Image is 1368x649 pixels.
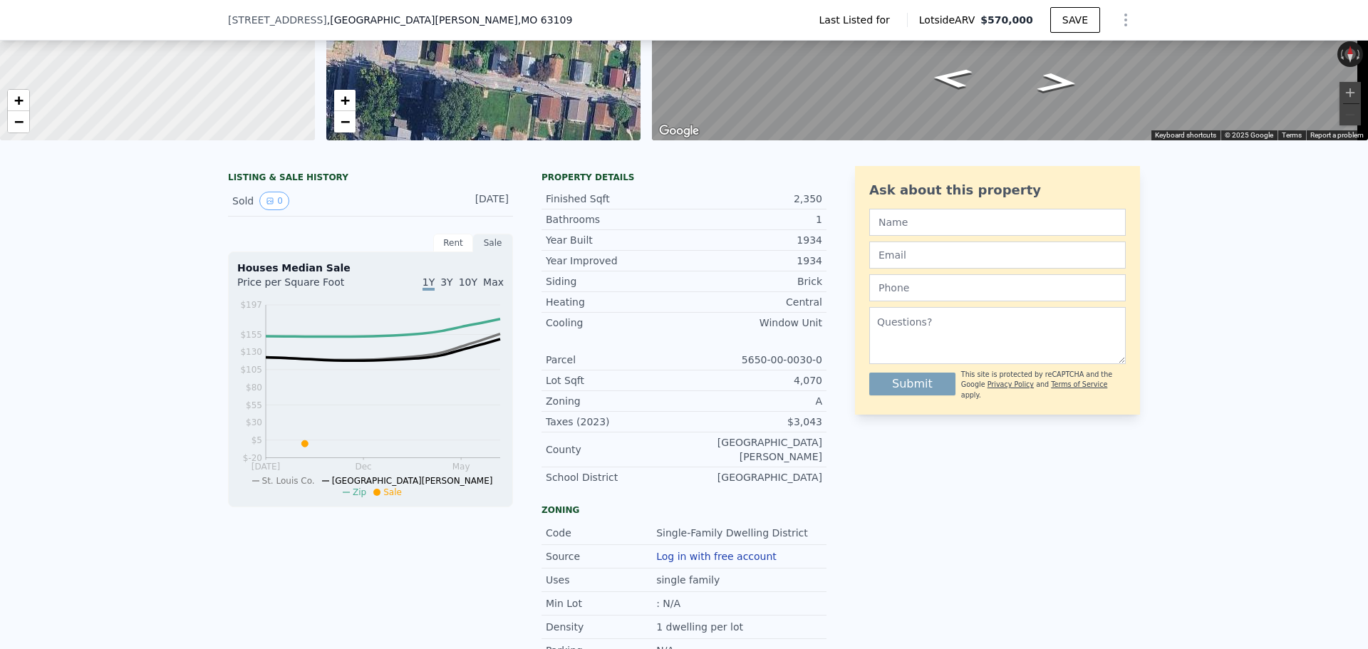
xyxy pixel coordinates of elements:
span: $570,000 [980,14,1033,26]
input: Email [869,242,1126,269]
button: SAVE [1050,7,1100,33]
div: [GEOGRAPHIC_DATA][PERSON_NAME] [684,435,822,464]
div: School District [546,470,684,484]
button: Keyboard shortcuts [1155,130,1216,140]
tspan: May [452,462,470,472]
tspan: $130 [240,347,262,357]
span: + [340,91,349,109]
div: Min Lot [546,596,656,611]
div: County [546,442,684,457]
span: − [340,113,349,130]
input: Name [869,209,1126,236]
input: Phone [869,274,1126,301]
a: Zoom out [8,111,29,133]
tspan: $80 [246,383,262,393]
span: , MO 63109 [518,14,573,26]
span: + [14,91,24,109]
button: Rotate counterclockwise [1337,41,1345,67]
div: 1 [684,212,822,227]
div: Houses Median Sale [237,261,504,275]
div: Rent [433,234,473,252]
path: Go East [1020,68,1096,98]
button: Rotate clockwise [1356,41,1364,67]
div: Window Unit [684,316,822,330]
div: Taxes (2023) [546,415,684,429]
button: View historical data [259,192,289,210]
div: Parcel [546,353,684,367]
button: Zoom out [1339,104,1361,125]
div: 1934 [684,254,822,268]
div: : N/A [656,596,683,611]
tspan: $55 [246,400,262,410]
button: Log in with free account [656,551,777,562]
a: Zoom in [8,90,29,111]
tspan: $197 [240,300,262,310]
div: A [684,394,822,408]
div: 1934 [684,233,822,247]
div: Finished Sqft [546,192,684,206]
tspan: $155 [240,330,262,340]
span: Last Listed for [819,13,896,27]
span: 3Y [440,276,452,288]
path: Go West [914,63,990,93]
a: Zoom in [334,90,356,111]
span: Sale [383,487,402,497]
button: Submit [869,373,955,395]
div: Zoning [546,394,684,408]
div: Single-Family Dwelling District [656,526,811,540]
tspan: $-20 [243,453,262,463]
img: Google [655,122,703,140]
tspan: $5 [252,435,262,445]
span: , [GEOGRAPHIC_DATA][PERSON_NAME] [327,13,572,27]
div: Property details [541,172,826,183]
div: 4,070 [684,373,822,388]
button: Reset the view [1344,41,1355,67]
div: Siding [546,274,684,289]
div: Uses [546,573,656,587]
div: Density [546,620,656,634]
tspan: [DATE] [252,462,281,472]
button: Zoom in [1339,82,1361,103]
div: 5650-00-0030-0 [684,353,822,367]
span: Max [483,276,504,288]
a: Zoom out [334,111,356,133]
div: [DATE] [445,192,509,210]
a: Terms of Service [1051,380,1107,388]
span: © 2025 Google [1225,131,1273,139]
div: Sold [232,192,359,210]
button: Show Options [1111,6,1140,34]
a: Privacy Policy [988,380,1034,388]
tspan: $105 [240,365,262,375]
div: $3,043 [684,415,822,429]
div: Source [546,549,656,564]
div: 2,350 [684,192,822,206]
span: Lotside ARV [919,13,980,27]
div: [GEOGRAPHIC_DATA] [684,470,822,484]
div: 1 dwelling per lot [656,620,746,634]
div: Zoning [541,504,826,516]
div: Year Improved [546,254,684,268]
a: Report a problem [1310,131,1364,139]
div: Year Built [546,233,684,247]
div: Brick [684,274,822,289]
span: 1Y [423,276,435,291]
tspan: Dec [355,462,371,472]
span: [GEOGRAPHIC_DATA][PERSON_NAME] [332,476,493,486]
div: Cooling [546,316,684,330]
div: Sale [473,234,513,252]
div: Ask about this property [869,180,1126,200]
span: [STREET_ADDRESS] [228,13,327,27]
span: − [14,113,24,130]
div: Price per Square Foot [237,275,370,298]
div: This site is protected by reCAPTCHA and the Google and apply. [961,370,1126,400]
div: Heating [546,295,684,309]
a: Open this area in Google Maps (opens a new window) [655,122,703,140]
div: Bathrooms [546,212,684,227]
span: Zip [353,487,366,497]
span: St. Louis Co. [262,476,315,486]
span: 10Y [459,276,477,288]
div: LISTING & SALE HISTORY [228,172,513,186]
a: Terms [1282,131,1302,139]
div: Code [546,526,656,540]
tspan: $30 [246,417,262,427]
